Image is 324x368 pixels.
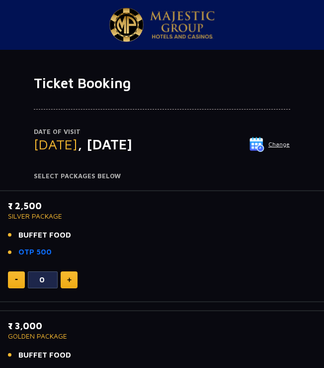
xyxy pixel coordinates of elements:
h4: Select Packages Below [34,172,290,180]
p: ₹ 2,500 [8,199,316,213]
span: [DATE] [34,136,78,152]
span: BUFFET FOOD [18,350,71,361]
span: BUFFET FOOD [18,230,71,241]
p: GOLDEN PACKAGE [8,333,316,340]
p: SILVER PACKAGE [8,213,316,220]
a: OTP 500 [18,246,52,258]
p: Date of Visit [34,127,290,137]
button: Change [249,136,290,152]
img: plus [67,277,72,282]
h1: Ticket Booking [34,75,290,92]
span: , [DATE] [78,136,132,152]
img: Majestic Pride [150,11,215,39]
img: minus [15,279,18,280]
p: ₹ 3,000 [8,319,316,333]
img: Majestic Pride [109,8,144,42]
